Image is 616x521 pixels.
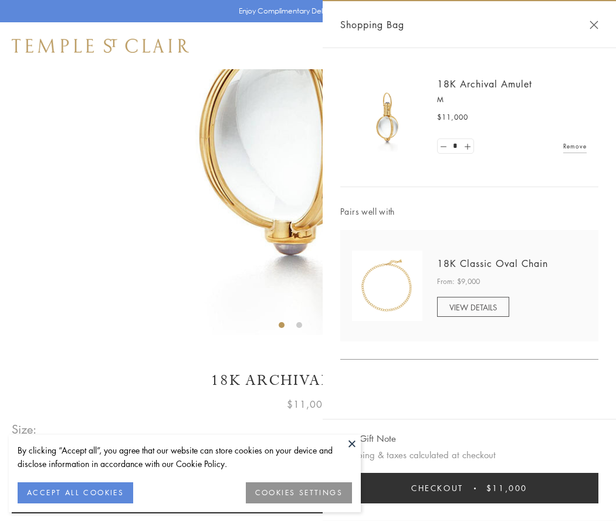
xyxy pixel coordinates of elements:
[437,297,509,317] a: VIEW DETAILS
[449,302,497,313] span: VIEW DETAILS
[340,205,598,218] span: Pairs well with
[486,482,527,495] span: $11,000
[12,370,604,391] h1: 18K Archival Amulet
[590,21,598,29] button: Close Shopping Bag
[352,251,422,321] img: N88865-OV18
[246,482,352,503] button: COOKIES SETTINGS
[563,140,587,153] a: Remove
[18,482,133,503] button: ACCEPT ALL COOKIES
[437,94,587,106] p: M
[12,39,189,53] img: Temple St. Clair
[18,444,352,471] div: By clicking “Accept all”, you agree that our website can store cookies on your device and disclos...
[437,111,468,123] span: $11,000
[340,473,598,503] button: Checkout $11,000
[437,276,480,287] span: From: $9,000
[437,257,548,270] a: 18K Classic Oval Chain
[340,17,404,32] span: Shopping Bag
[461,139,473,154] a: Set quantity to 2
[239,5,372,17] p: Enjoy Complimentary Delivery & Returns
[411,482,463,495] span: Checkout
[437,77,532,90] a: 18K Archival Amulet
[340,431,396,446] button: Add Gift Note
[352,82,422,153] img: 18K Archival Amulet
[340,448,598,462] p: Shipping & taxes calculated at checkout
[287,397,329,412] span: $11,000
[12,419,38,439] span: Size:
[438,139,449,154] a: Set quantity to 0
